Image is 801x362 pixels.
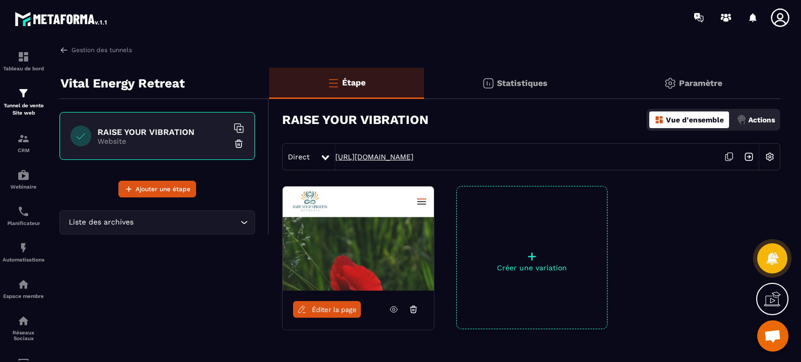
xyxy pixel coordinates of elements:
button: Ajouter une étape [118,181,196,197]
p: + [457,249,607,264]
p: Actions [748,116,775,124]
span: Liste des archives [66,217,136,228]
a: automationsautomationsWebinaire [3,161,44,197]
span: Éditer la page [312,306,357,314]
p: Website [98,137,228,145]
p: Tunnel de vente Site web [3,102,44,117]
img: formation [17,132,30,145]
a: formationformationCRM [3,124,44,161]
a: Éditer la page [293,301,361,318]
span: Direct [288,153,310,161]
div: Ouvrir le chat [757,320,788,352]
a: social-networksocial-networkRéseaux Sociaux [3,307,44,349]
img: social-network [17,315,30,327]
p: Créer une variation [457,264,607,272]
a: [URL][DOMAIN_NAME] [335,153,414,161]
img: setting-w.858f3a88.svg [760,147,780,167]
h3: RAISE YOUR VIBRATION [282,113,429,127]
img: automations [17,242,30,254]
a: Gestion des tunnels [59,45,132,55]
img: setting-gr.5f69749f.svg [664,77,676,90]
img: dashboard-orange.40269519.svg [654,115,664,124]
p: Planificateur [3,220,44,226]
a: schedulerschedulerPlanificateur [3,197,44,234]
img: logo [15,9,108,28]
p: Vital Energy Retreat [60,73,185,94]
img: scheduler [17,205,30,218]
p: Statistiques [497,78,548,88]
p: Webinaire [3,184,44,190]
p: Réseaux Sociaux [3,330,44,341]
img: arrow-next.bcc2205e.svg [739,147,759,167]
p: CRM [3,147,44,153]
p: Vue d'ensemble [666,116,724,124]
a: automationsautomationsAutomatisations [3,234,44,270]
img: bars-o.4a397970.svg [327,77,339,89]
img: trash [234,139,244,149]
p: Espace membre [3,293,44,299]
img: arrow [59,45,69,55]
p: Tableau de bord [3,66,44,71]
a: formationformationTableau de bord [3,43,44,79]
img: image [283,186,434,291]
img: formation [17,51,30,63]
img: actions.d6e523a2.png [737,115,746,124]
img: stats.20deebd0.svg [482,77,494,90]
p: Paramètre [679,78,722,88]
img: automations [17,169,30,181]
input: Search for option [136,217,238,228]
p: Étape [342,78,366,88]
a: automationsautomationsEspace membre [3,270,44,307]
span: Ajouter une étape [136,184,190,194]
img: formation [17,87,30,99]
img: automations [17,278,30,291]
a: formationformationTunnel de vente Site web [3,79,44,124]
h6: RAISE YOUR VIBRATION [98,127,228,137]
p: Automatisations [3,257,44,263]
div: Search for option [59,210,255,234]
